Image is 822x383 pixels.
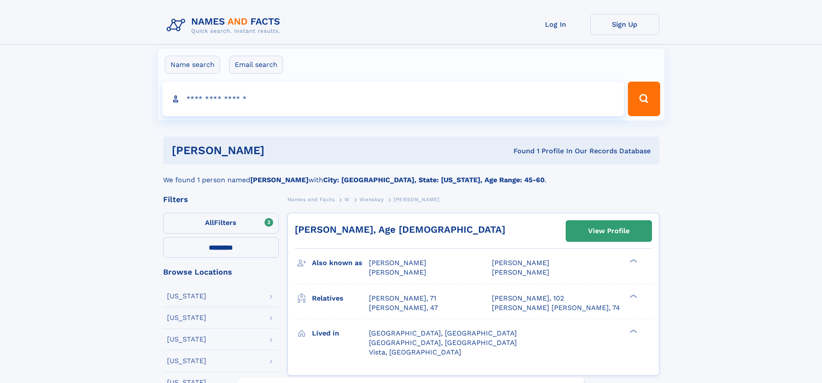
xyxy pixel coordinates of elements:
a: [PERSON_NAME], Age [DEMOGRAPHIC_DATA] [295,224,505,235]
b: [PERSON_NAME] [250,176,309,184]
div: We found 1 person named with . [163,165,659,185]
span: Wenskay [359,196,384,203]
h3: Also known as [312,256,369,270]
a: Names and Facts [287,194,335,205]
a: [PERSON_NAME], 102 [492,294,564,303]
div: Found 1 Profile In Our Records Database [389,146,651,156]
a: Wenskay [359,194,384,205]
a: W [344,194,350,205]
span: [PERSON_NAME] [369,259,426,267]
div: [US_STATE] [167,336,206,343]
div: ❯ [627,258,638,264]
b: City: [GEOGRAPHIC_DATA], State: [US_STATE], Age Range: 45-60 [323,176,545,184]
span: [PERSON_NAME] [492,268,549,276]
span: [GEOGRAPHIC_DATA], [GEOGRAPHIC_DATA] [369,339,517,347]
h1: [PERSON_NAME] [172,145,389,156]
span: [PERSON_NAME] [394,196,440,203]
div: [US_STATE] [167,358,206,364]
span: Vista, [GEOGRAPHIC_DATA] [369,348,461,356]
span: [GEOGRAPHIC_DATA], [GEOGRAPHIC_DATA] [369,329,517,337]
img: Logo Names and Facts [163,14,287,37]
a: [PERSON_NAME], 47 [369,303,438,313]
h3: Relatives [312,291,369,306]
a: Log In [521,14,590,35]
div: ❯ [627,293,638,299]
span: All [205,218,214,227]
button: Search Button [628,82,660,116]
label: Filters [163,213,279,234]
h3: Lived in [312,326,369,341]
div: [US_STATE] [167,293,206,300]
div: [US_STATE] [167,314,206,321]
a: [PERSON_NAME], 71 [369,294,436,303]
a: [PERSON_NAME] [PERSON_NAME], 74 [492,303,620,313]
div: View Profile [588,221,630,241]
span: [PERSON_NAME] [369,268,426,276]
a: View Profile [566,221,652,241]
div: Browse Locations [163,268,279,276]
div: ❯ [627,328,638,334]
span: [PERSON_NAME] [492,259,549,267]
input: search input [162,82,624,116]
label: Email search [229,56,283,74]
span: W [344,196,350,203]
div: Filters [163,196,279,203]
a: Sign Up [590,14,659,35]
label: Name search [165,56,220,74]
